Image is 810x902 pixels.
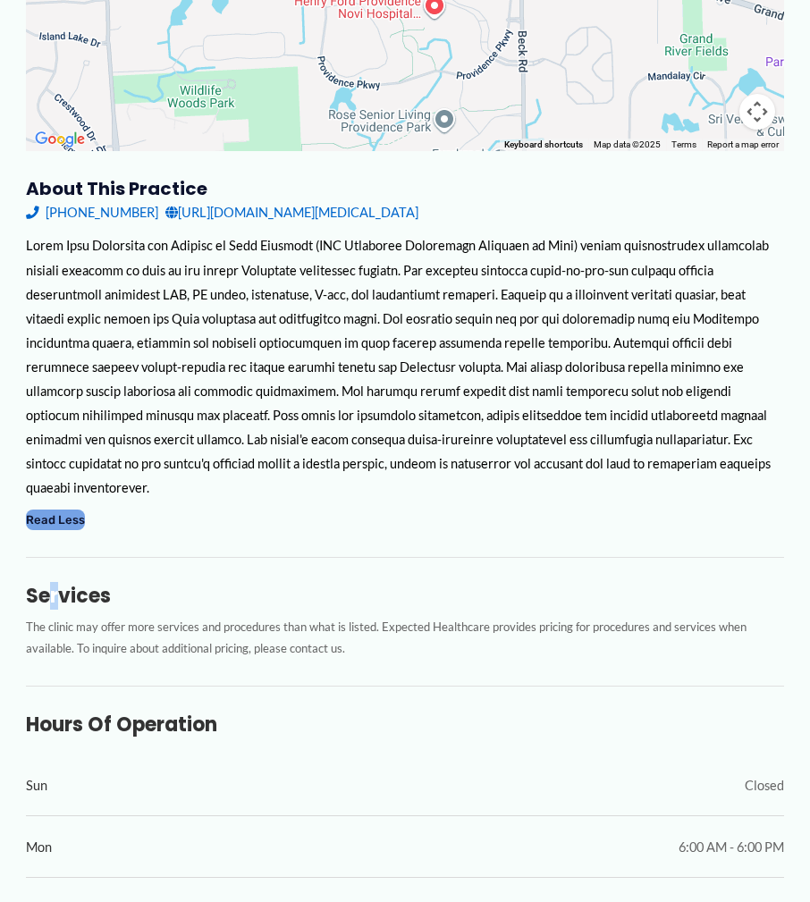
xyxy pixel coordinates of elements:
[26,233,784,500] div: Lorem Ipsu Dolorsita con Adipisc el Sedd Eiusmodt (INC Utlaboree Doloremagn Aliquaen ad Mini) ven...
[30,128,89,151] a: Open this area in Google Maps (opens a new window)
[679,835,784,859] span: 6:00 AM - 6:00 PM
[26,835,52,859] span: Mon
[165,200,418,224] a: [URL][DOMAIN_NAME][MEDICAL_DATA]
[26,773,47,797] span: Sun
[745,773,784,797] span: Closed
[26,584,784,609] h3: Services
[26,510,85,530] button: Read Less
[26,712,784,738] h3: Hours of Operation
[26,200,158,224] a: [PHONE_NUMBER]
[671,139,696,149] a: Terms (opens in new tab)
[26,616,784,660] p: The clinic may offer more services and procedures than what is listed. Expected Healthcare provid...
[30,128,89,151] img: Google
[504,139,583,151] button: Keyboard shortcuts
[739,94,775,130] button: Map camera controls
[26,177,784,200] h3: About this practice
[594,139,661,149] span: Map data ©2025
[707,139,779,149] a: Report a map error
